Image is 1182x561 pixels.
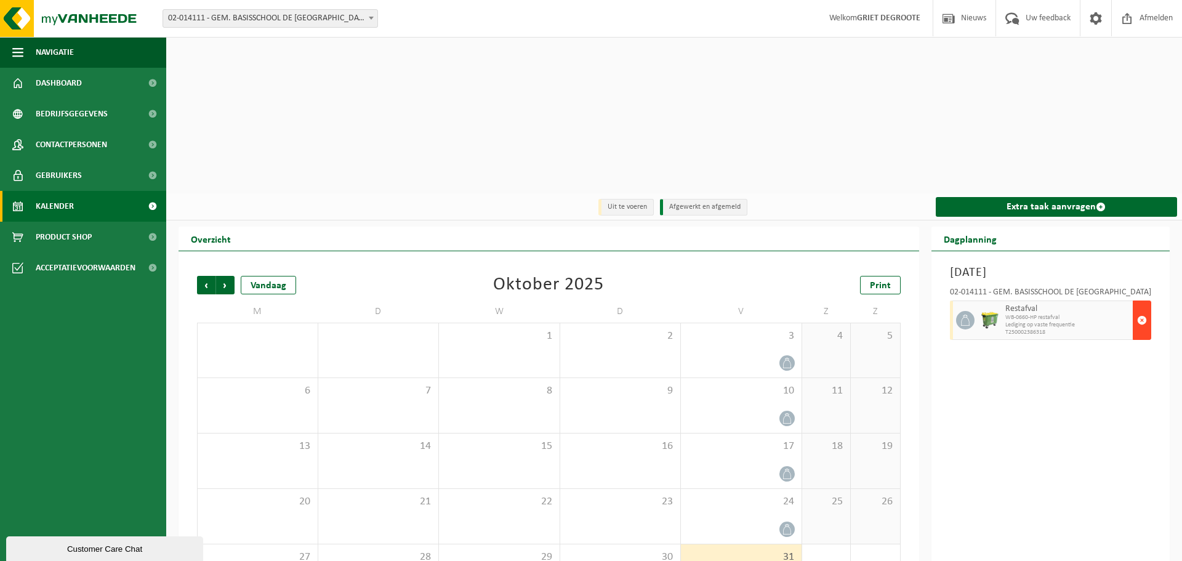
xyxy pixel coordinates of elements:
span: 26 [857,495,893,509]
strong: GRIET DEGROOTE [857,14,920,23]
img: WB-0660-HPE-GN-50 [981,311,999,329]
span: 14 [324,440,433,453]
span: 4 [808,329,845,343]
span: Bedrijfsgegevens [36,99,108,129]
span: Gebruikers [36,160,82,191]
iframe: chat widget [6,534,206,561]
td: M [197,301,318,323]
span: 6 [204,384,312,398]
a: Print [860,276,901,294]
span: 10 [687,384,795,398]
span: 12 [857,384,893,398]
span: T250002386318 [1005,329,1130,336]
span: 11 [808,384,845,398]
span: Restafval [1005,304,1130,314]
span: 1 [445,329,553,343]
span: 21 [324,495,433,509]
span: 02-014111 - GEM. BASISSCHOOL DE WONDERWIJZER - LAUWE [163,10,377,27]
td: V [681,301,802,323]
li: Uit te voeren [598,199,654,216]
span: 17 [687,440,795,453]
li: Afgewerkt en afgemeld [660,199,747,216]
span: Dashboard [36,68,82,99]
span: 20 [204,495,312,509]
span: Navigatie [36,37,74,68]
span: 9 [566,384,675,398]
span: Kalender [36,191,74,222]
span: Product Shop [36,222,92,252]
span: 15 [445,440,553,453]
span: 02-014111 - GEM. BASISSCHOOL DE WONDERWIJZER - LAUWE [163,9,378,28]
span: 8 [445,384,553,398]
div: Oktober 2025 [493,276,604,294]
span: 2 [566,329,675,343]
span: 25 [808,495,845,509]
span: Vorige [197,276,215,294]
span: Contactpersonen [36,129,107,160]
td: Z [851,301,900,323]
a: Extra taak aanvragen [936,197,1178,217]
span: Print [870,281,891,291]
h2: Dagplanning [931,227,1009,251]
div: Vandaag [241,276,296,294]
td: D [560,301,681,323]
span: Acceptatievoorwaarden [36,252,135,283]
span: 19 [857,440,893,453]
td: W [439,301,560,323]
span: 7 [324,384,433,398]
div: 02-014111 - GEM. BASISSCHOOL DE [GEOGRAPHIC_DATA] [950,288,1152,301]
span: 23 [566,495,675,509]
span: 22 [445,495,553,509]
span: 3 [687,329,795,343]
span: 16 [566,440,675,453]
span: WB-0660-HP restafval [1005,314,1130,321]
span: Volgende [216,276,235,294]
td: Z [802,301,851,323]
td: D [318,301,440,323]
span: 5 [857,329,893,343]
h3: [DATE] [950,264,1152,282]
span: 13 [204,440,312,453]
span: 18 [808,440,845,453]
h2: Overzicht [179,227,243,251]
span: Lediging op vaste frequentie [1005,321,1130,329]
span: 24 [687,495,795,509]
